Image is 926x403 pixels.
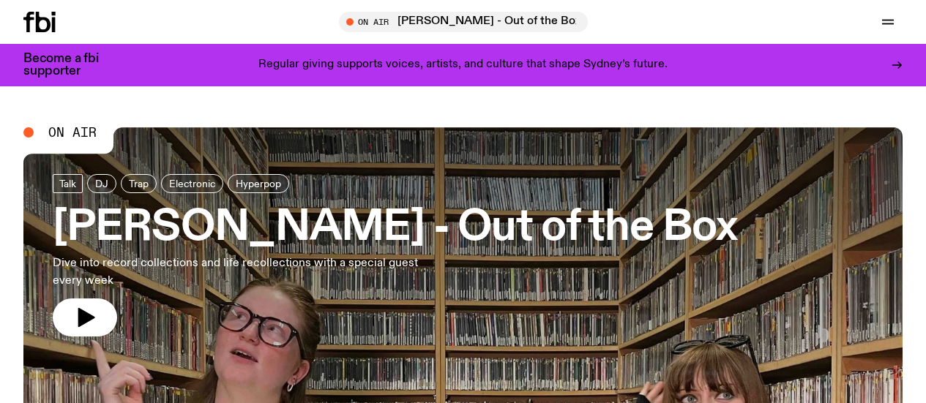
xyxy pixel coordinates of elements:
[236,178,281,189] span: Hyperpop
[23,53,117,78] h3: Become a fbi supporter
[121,174,157,193] a: Trap
[53,174,737,336] a: [PERSON_NAME] - Out of the BoxDive into record collections and life recollections with a special ...
[59,178,76,189] span: Talk
[95,178,108,189] span: DJ
[169,178,215,189] span: Electronic
[129,178,149,189] span: Trap
[87,174,116,193] a: DJ
[339,12,588,32] button: On Air[PERSON_NAME] - Out of the Box
[161,174,223,193] a: Electronic
[258,59,668,72] p: Regular giving supports voices, artists, and culture that shape Sydney’s future.
[53,255,427,290] p: Dive into record collections and life recollections with a special guest every week
[53,174,83,193] a: Talk
[228,174,289,193] a: Hyperpop
[48,126,97,139] span: On Air
[53,208,737,249] h3: [PERSON_NAME] - Out of the Box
